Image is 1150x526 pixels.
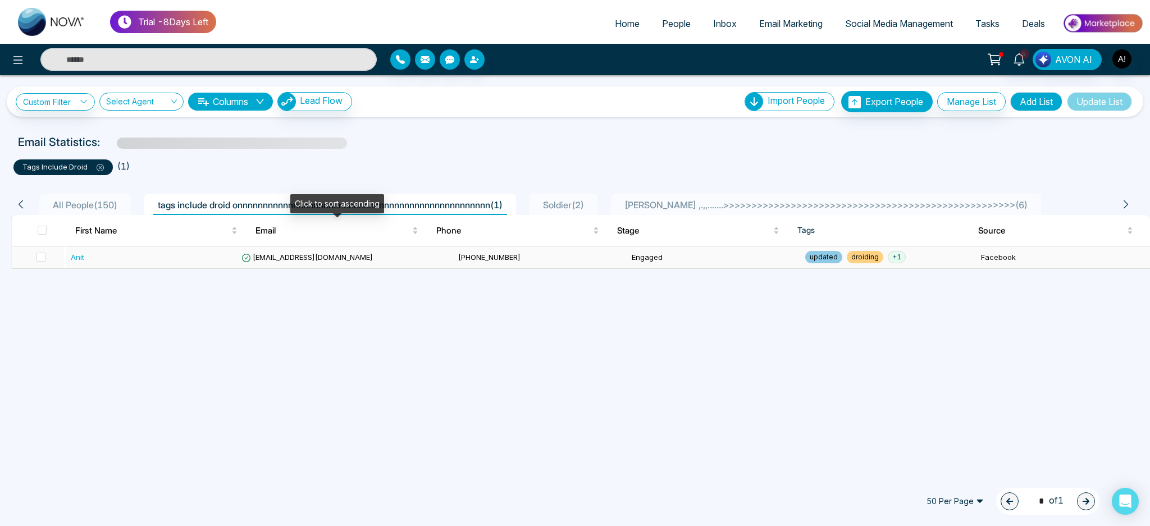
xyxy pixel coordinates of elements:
[651,13,702,34] a: People
[978,224,1125,237] span: Source
[16,93,95,111] a: Custom Filter
[300,95,343,106] span: Lead Flow
[66,215,247,246] th: First Name
[1055,53,1092,66] span: AVON AI
[888,251,906,263] span: + 1
[841,91,933,112] button: Export People
[117,159,130,173] li: ( 1 )
[71,251,84,263] div: Anit
[290,194,384,213] div: Click to sort ascending
[153,199,507,211] span: tags include droid onnnnnnnnnnnnnnnnnnnnnnnnnnnnnnnnnnnnnnnnnnnnnnnnnn ( 1 )
[748,13,834,34] a: Email Marketing
[255,97,264,106] span: down
[188,93,273,111] button: Columnsdown
[278,93,296,111] img: Lead Flow
[964,13,1011,34] a: Tasks
[969,215,1150,246] th: Source
[937,92,1006,111] button: Manage List
[427,215,608,246] th: Phone
[713,18,737,29] span: Inbox
[138,15,208,29] p: Trial - 8 Days Left
[1019,49,1029,59] span: 5
[1112,488,1139,515] div: Open Intercom Messenger
[1011,13,1056,34] a: Deals
[1112,49,1131,68] img: User Avatar
[604,13,651,34] a: Home
[255,224,410,237] span: Email
[241,253,373,262] span: [EMAIL_ADDRESS][DOMAIN_NAME]
[759,18,823,29] span: Email Marketing
[1010,92,1062,111] button: Add List
[18,134,100,150] p: Email Statistics:
[1067,92,1132,111] button: Update List
[845,18,953,29] span: Social Media Management
[458,253,521,262] span: [PHONE_NUMBER]
[1062,11,1143,36] img: Market-place.gif
[617,224,772,237] span: Stage
[75,224,230,237] span: First Name
[22,162,104,173] p: tags include droid
[620,199,1032,211] span: [PERSON_NAME] ,.,,.......>>>>>>>>>>>>>>>>>>>>>>>>>>>>>>>>>>>>>>>>>>>>>>>>>>>> ( 6 )
[919,492,992,510] span: 50 Per Page
[539,199,588,211] span: Soldier ( 2 )
[976,246,1150,268] td: Facebook
[805,251,842,263] span: updated
[608,215,789,246] th: Stage
[788,215,969,246] th: Tags
[247,215,427,246] th: Email
[662,18,691,29] span: People
[1022,18,1045,29] span: Deals
[768,95,825,106] span: Import People
[834,13,964,34] a: Social Media Management
[975,18,1000,29] span: Tasks
[273,92,352,111] a: Lead FlowLead Flow
[1035,52,1051,67] img: Lead Flow
[615,18,640,29] span: Home
[627,246,801,268] td: Engaged
[847,251,883,263] span: droiding
[48,199,122,211] span: All People ( 150 )
[1006,49,1033,68] a: 5
[277,92,352,111] button: Lead Flow
[1032,493,1064,509] span: of 1
[865,96,923,107] span: Export People
[436,224,591,237] span: Phone
[702,13,748,34] a: Inbox
[1033,49,1102,70] button: AVON AI
[18,8,85,36] img: Nova CRM Logo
